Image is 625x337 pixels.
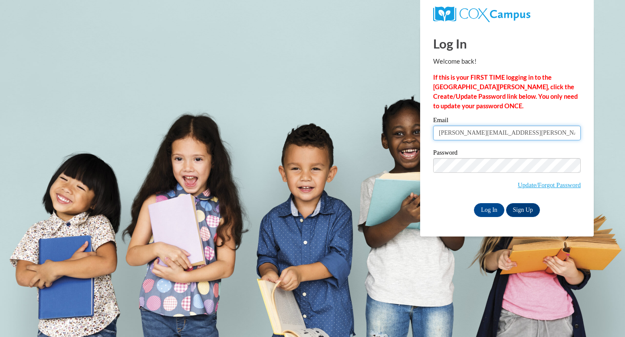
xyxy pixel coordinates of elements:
[433,6,581,22] a: COX Campus
[433,117,581,126] label: Email
[474,203,504,217] input: Log In
[433,149,581,158] label: Password
[433,35,581,52] h1: Log In
[506,203,540,217] a: Sign Up
[433,57,581,66] p: Welcome back!
[518,181,581,188] a: Update/Forgot Password
[433,6,530,22] img: COX Campus
[433,74,578,110] strong: If this is your FIRST TIME logging in to the [GEOGRAPHIC_DATA][PERSON_NAME], click the Create/Upd...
